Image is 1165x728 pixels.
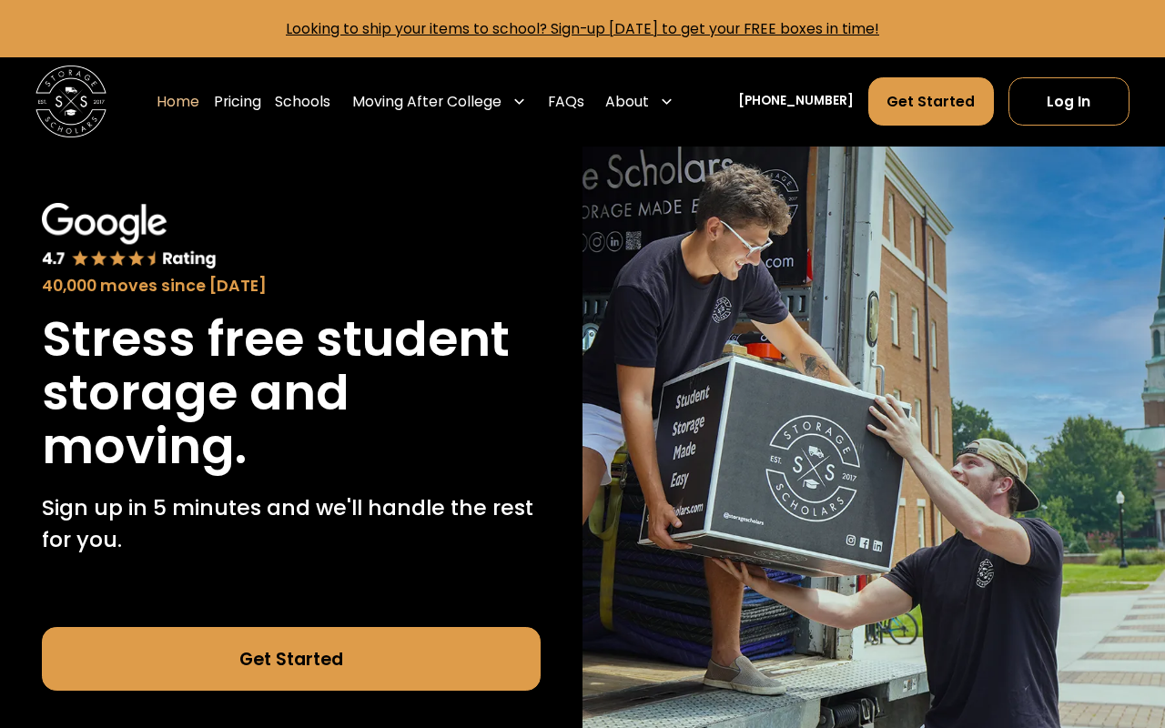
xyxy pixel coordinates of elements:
[275,76,330,126] a: Schools
[42,627,541,692] a: Get Started
[868,77,994,126] a: Get Started
[42,491,541,556] p: Sign up in 5 minutes and we'll handle the rest for you.
[214,76,261,126] a: Pricing
[605,91,649,113] div: About
[1008,77,1130,126] a: Log In
[42,274,541,298] div: 40,000 moves since [DATE]
[286,19,879,38] a: Looking to ship your items to school? Sign-up [DATE] to get your FREE boxes in time!
[352,91,501,113] div: Moving After College
[738,92,854,111] a: [PHONE_NUMBER]
[35,66,106,136] img: Storage Scholars main logo
[548,76,584,126] a: FAQs
[42,312,541,474] h1: Stress free student storage and moving.
[157,76,199,126] a: Home
[42,203,217,269] img: Google 4.7 star rating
